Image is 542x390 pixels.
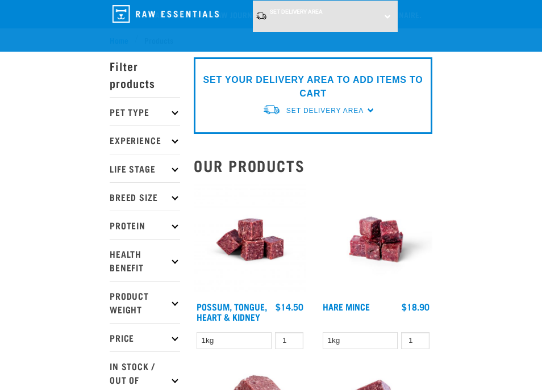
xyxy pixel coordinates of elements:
div: $18.90 [402,301,430,312]
div: $14.50 [276,301,303,312]
p: Product Weight [110,281,180,323]
a: Hare Mince [323,304,370,309]
span: Set Delivery Area [286,107,364,115]
p: Pet Type [110,97,180,125]
img: Raw Essentials Logo [112,5,219,23]
input: 1 [401,332,430,350]
img: Raw Essentials Hare Mince Raw Bites For Cats & Dogs [320,183,432,296]
p: Health Benefit [110,239,180,281]
p: Experience [110,125,180,154]
a: Possum, Tongue, Heart & Kidney [197,304,267,319]
p: Breed Size [110,182,180,211]
img: Possum Tongue Heart Kidney 1682 [194,183,306,296]
input: 1 [275,332,303,350]
p: Life Stage [110,154,180,182]
p: Price [110,323,180,351]
img: van-moving.png [256,11,267,20]
h2: Our Products [194,157,432,174]
span: Set Delivery Area [270,9,323,15]
p: Protein [110,211,180,239]
img: van-moving.png [262,104,281,116]
p: Filter products [110,52,180,97]
p: SET YOUR DELIVERY AREA TO ADD ITEMS TO CART [202,73,424,100]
